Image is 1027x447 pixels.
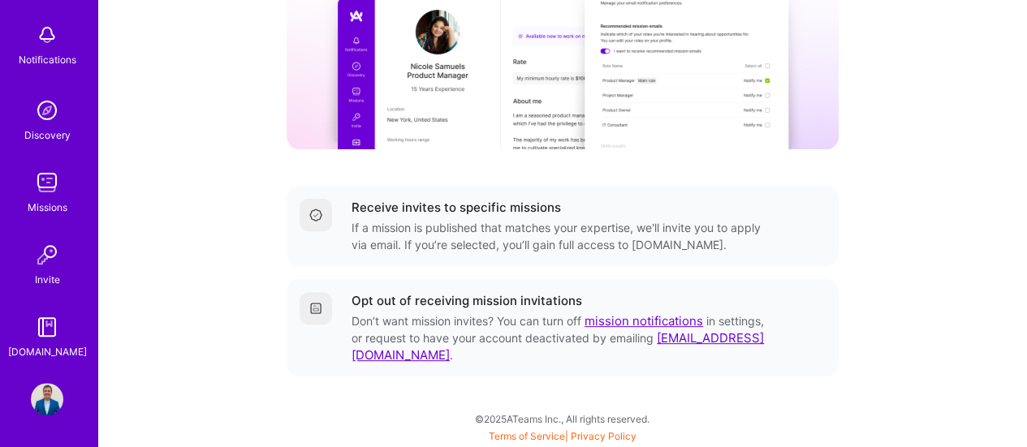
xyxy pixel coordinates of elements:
[571,430,636,442] a: Privacy Policy
[489,430,636,442] span: |
[24,127,71,144] div: Discovery
[28,199,67,216] div: Missions
[19,51,76,68] div: Notifications
[31,19,63,51] img: bell
[309,302,322,315] img: Getting started
[352,312,767,363] div: Don’t want mission invites? You can turn off in settings, or request to have your account deactiv...
[352,199,561,216] div: Receive invites to specific missions
[352,219,767,253] div: If a mission is published that matches your expertise, we'll invite you to apply via email. If yo...
[35,271,60,288] div: Invite
[585,313,703,329] a: mission notifications
[31,383,63,415] img: User Avatar
[31,166,63,199] img: teamwork
[8,343,87,360] div: [DOMAIN_NAME]
[352,292,582,309] div: Opt out of receiving mission invitations
[97,398,1027,439] div: © 2025 ATeams Inc., All rights reserved.
[31,239,63,271] img: Invite
[31,94,63,127] img: discovery
[31,311,63,343] img: guide book
[489,430,565,442] a: Terms of Service
[309,208,322,221] img: Completed
[27,383,67,415] a: User Avatar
